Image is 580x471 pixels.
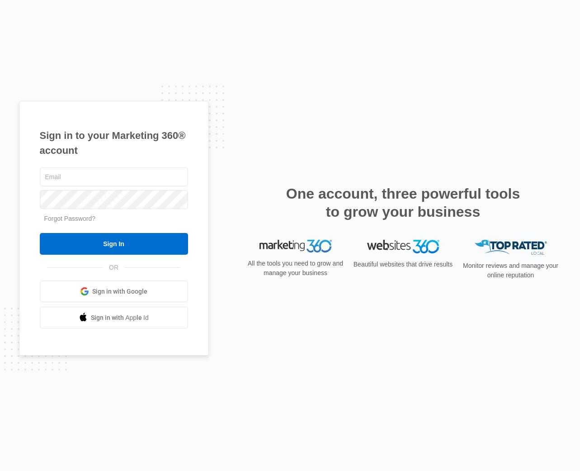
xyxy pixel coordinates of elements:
[91,313,149,323] span: Sign in with Apple Id
[353,260,454,269] p: Beautiful websites that drive results
[40,307,188,328] a: Sign in with Apple Id
[475,240,547,255] img: Top Rated Local
[367,240,439,253] img: Websites 360
[40,167,188,186] input: Email
[460,261,561,280] p: Monitor reviews and manage your online reputation
[40,281,188,302] a: Sign in with Google
[245,259,346,278] p: All the tools you need to grow and manage your business
[44,215,96,222] a: Forgot Password?
[103,263,125,272] span: OR
[40,128,188,158] h1: Sign in to your Marketing 360® account
[40,233,188,255] input: Sign In
[283,185,523,221] h2: One account, three powerful tools to grow your business
[92,287,147,296] span: Sign in with Google
[259,240,332,252] img: Marketing 360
